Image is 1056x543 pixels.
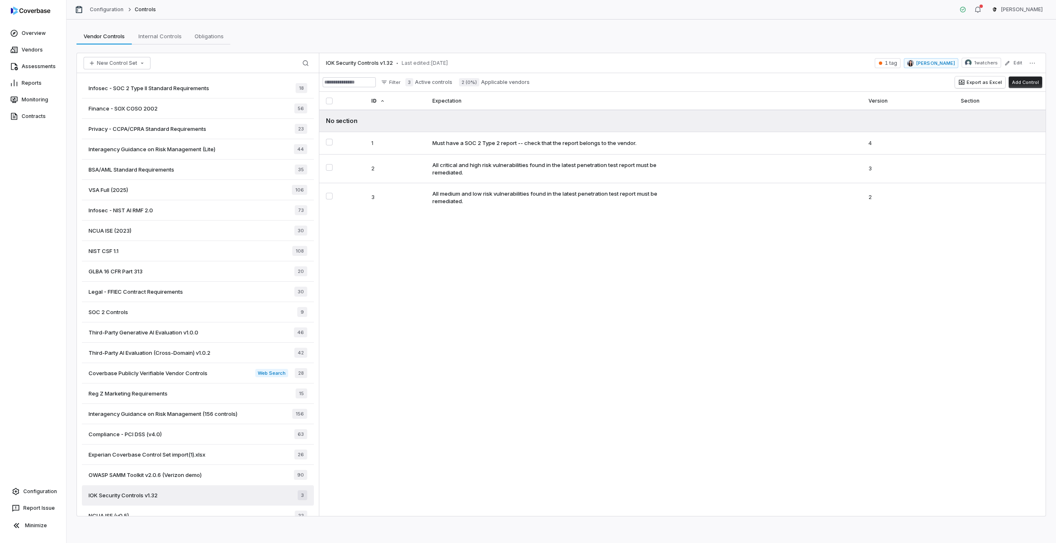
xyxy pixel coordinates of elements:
a: Reports [2,76,64,91]
button: Gus Cuddy avatar[PERSON_NAME] [986,3,1048,16]
span: 35 [295,165,307,174]
span: 56 [294,103,307,113]
td: 4 [862,132,954,155]
span: 26 [294,450,307,459]
a: Third-Party Generative AI Evaluation v1.0.046 [82,322,314,343]
span: BSA/AML Standard Requirements [89,166,174,173]
span: SOC 2 Controls [89,308,128,316]
span: Privacy - CCPA/CPRA Standard Requirements [89,125,206,133]
button: Export as Excel [955,76,1005,88]
button: Minimize [3,517,63,534]
button: Edit [1002,56,1025,71]
span: Experian Coverbase Control Set import(1).xlsx [89,451,205,458]
span: NIST CSF 1.1 [89,247,118,255]
span: 156 [292,409,307,419]
a: Finance - SOX COSO 200256 [82,98,314,119]
a: IOK Security Controls v1.323 [82,485,314,506]
label: Applicable vendors [459,78,530,86]
td: 1 [365,132,426,155]
span: Reg Z Marketing Requirements [89,390,168,397]
button: New Control Set [84,57,151,69]
a: Monitoring [2,92,64,107]
span: 18 [296,83,307,93]
span: 9 [297,307,307,317]
img: Zi Chong Kao avatar [965,59,972,66]
span: 3 [405,78,413,86]
span: Interagency Guidance on Risk Management (156 controls) [89,410,237,418]
div: All medium and low risk vulnerabilities found in the latest penetration test report must be remed... [432,190,676,205]
span: GLBA 16 CFR Part 313 [89,268,143,275]
span: 30 [294,226,307,236]
span: Third-Party AI Evaluation (Cross-Domain) v1.0.2 [89,349,210,356]
button: Add Control [1009,76,1042,88]
span: IOK Security Controls v1.32 [89,491,158,499]
button: Select 2 control [326,164,333,171]
span: 73 [295,205,307,215]
td: 2 [862,183,954,211]
span: OWASP SAMM Toolkit v2.0.6 (Verizon demo) [89,471,202,479]
span: Last edited: [DATE] [402,60,448,66]
button: Select 1 control [326,139,333,145]
td: 3 [365,183,426,211]
span: VSA Full (2025) [89,186,128,194]
span: Finance - SOX COSO 2002 [89,105,158,112]
a: SOC 2 Controls9 [82,302,314,322]
a: Interagency Guidance on Risk Management (Lite)44 [82,139,314,160]
a: GLBA 16 CFR Part 31320 [82,261,314,282]
a: Configuration [3,484,63,499]
a: NCUA ISE (2023)30 [82,221,314,241]
button: More actions [1026,58,1039,68]
span: Compliance - PCI DSS (v4.0) [89,430,162,438]
span: 46 [294,327,307,337]
span: Vendor Controls [80,31,128,42]
button: Filter [377,77,404,87]
span: 1 watchers [974,59,998,66]
div: Must have a SOC 2 Type 2 report -- check that the report belongs to the vendor. [432,139,637,147]
td: 2 [365,154,426,183]
span: [PERSON_NAME] [1001,6,1043,13]
a: Infosec - NIST AI RMF 2.073 [82,200,314,221]
button: Select 3 control [326,193,333,199]
a: VSA Full (2025)106 [82,180,314,200]
a: Infosec - SOC 2 Type II Standard Requirements18 [82,78,314,98]
span: Third-Party Generative AI Evaluation v1.0.0 [89,329,198,336]
span: Controls [135,6,156,13]
a: Third-Party AI Evaluation (Cross-Domain) v1.0.242 [82,343,314,363]
a: Coverbase Publicly Verifiable Vendor ControlsWeb Search28 [82,363,314,383]
span: [PERSON_NAME] [916,60,955,66]
a: Configuration [90,6,124,13]
span: Filter [389,79,400,86]
div: Section [961,92,1039,110]
a: Compliance - PCI DSS (v4.0)63 [82,424,314,445]
img: logo-D7KZi-bG.svg [11,7,50,15]
a: NIST CSF 1.1108 [82,241,314,261]
a: Overview [2,26,64,41]
span: 22 [295,511,307,521]
a: Privacy - CCPA/CPRA Standard Requirements23 [82,119,314,139]
span: NCUA ISE (v0.5) [89,512,129,519]
span: 108 [292,246,307,256]
img: Gus Cuddy avatar [991,6,998,13]
span: Infosec - SOC 2 Type II Standard Requirements [89,84,209,92]
a: Contracts [2,109,64,124]
span: 15 [296,388,307,398]
span: NCUA ISE (2023) [89,227,131,234]
span: 44 [294,144,307,154]
span: 23 [295,124,307,134]
span: 20 [294,266,307,276]
div: ID [371,92,419,110]
a: Vendors [2,42,64,57]
div: All critical and high risk vulnerabilities found in the latest penetration test report must be re... [432,161,676,176]
a: BSA/AML Standard Requirements35 [82,160,314,180]
span: Web Search [255,369,288,377]
span: 30 [294,287,307,297]
span: Internal Controls [135,31,185,42]
a: Legal - FFIEC Contract Requirements30 [82,282,314,302]
a: NCUA ISE (v0.5)22 [82,506,314,526]
span: Legal - FFIEC Contract Requirements [89,288,183,295]
span: Obligations [191,31,227,42]
img: Anna Chen avatar [907,60,914,66]
span: • [396,60,398,66]
div: No section [326,116,1039,125]
span: 42 [294,348,307,358]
